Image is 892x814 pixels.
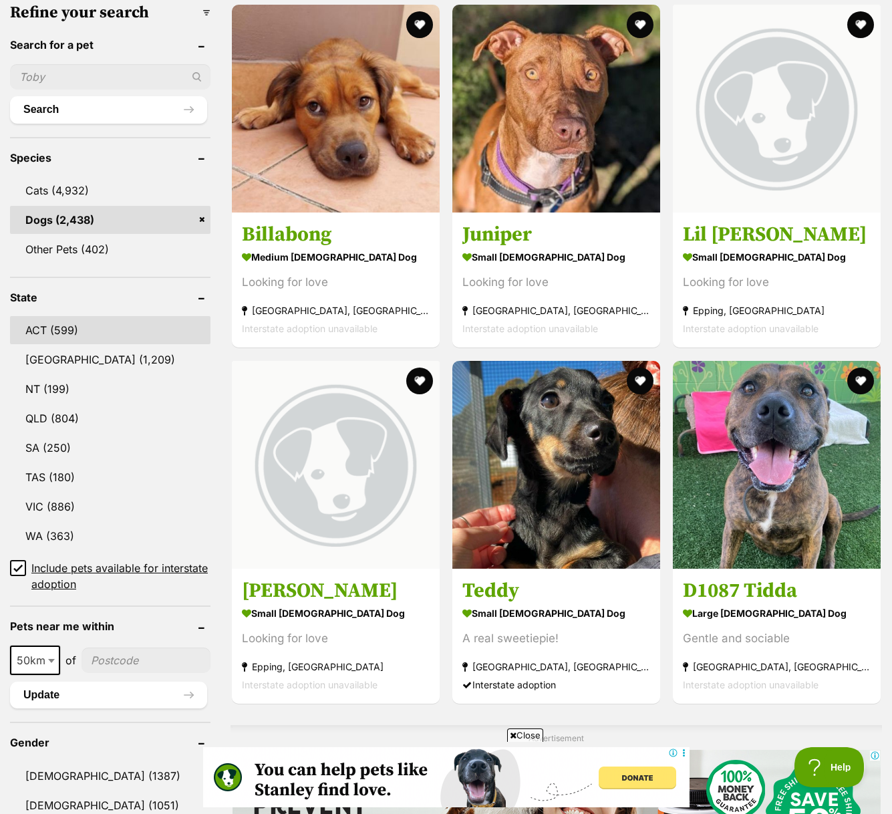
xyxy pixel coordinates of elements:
[82,648,210,673] input: postcode
[452,568,660,704] a: Teddy small [DEMOGRAPHIC_DATA] Dog A real sweetiepie! [GEOGRAPHIC_DATA], [GEOGRAPHIC_DATA] Inters...
[10,176,210,205] a: Cats (4,932)
[794,747,865,787] iframe: Help Scout Beacon - Open
[683,578,871,603] h3: D1087 Tidda
[10,682,207,708] button: Update
[232,5,440,213] img: Billabong - Crossbreed x Staffordshire Terrier Dog
[847,368,874,394] button: favourite
[10,560,210,592] a: Include pets available for interstate adoption
[673,568,881,704] a: D1087 Tidda large [DEMOGRAPHIC_DATA] Dog Gentle and sociable [GEOGRAPHIC_DATA], [GEOGRAPHIC_DATA]...
[242,679,378,690] span: Interstate adoption unavailable
[11,651,59,670] span: 50km
[462,603,650,623] strong: small [DEMOGRAPHIC_DATA] Dog
[452,213,660,348] a: Juniper small [DEMOGRAPHIC_DATA] Dog Looking for love [GEOGRAPHIC_DATA], [GEOGRAPHIC_DATA] Inters...
[462,578,650,603] h3: Teddy
[10,522,210,550] a: WA (363)
[242,630,430,648] div: Looking for love
[10,206,210,234] a: Dogs (2,438)
[683,323,819,335] span: Interstate adoption unavailable
[242,578,430,603] h3: [PERSON_NAME]
[627,368,653,394] button: favourite
[10,463,210,491] a: TAS (180)
[507,728,543,742] span: Close
[242,323,378,335] span: Interstate adoption unavailable
[10,96,207,123] button: Search
[242,302,430,320] strong: [GEOGRAPHIC_DATA], [GEOGRAPHIC_DATA]
[10,404,210,432] a: QLD (804)
[847,11,874,38] button: favourite
[242,603,430,623] strong: small [DEMOGRAPHIC_DATA] Dog
[462,630,650,648] div: A real sweetiepie!
[683,248,871,267] strong: small [DEMOGRAPHIC_DATA] Dog
[232,213,440,348] a: Billabong medium [DEMOGRAPHIC_DATA] Dog Looking for love [GEOGRAPHIC_DATA], [GEOGRAPHIC_DATA] Int...
[683,274,871,292] div: Looking for love
[462,323,598,335] span: Interstate adoption unavailable
[10,620,210,632] header: Pets near me within
[10,434,210,462] a: SA (250)
[10,152,210,164] header: Species
[31,560,210,592] span: Include pets available for interstate adoption
[10,235,210,263] a: Other Pets (402)
[462,274,650,292] div: Looking for love
[10,762,210,790] a: [DEMOGRAPHIC_DATA] (1387)
[10,3,210,22] h3: Refine your search
[683,679,819,690] span: Interstate adoption unavailable
[10,346,210,374] a: [GEOGRAPHIC_DATA] (1,209)
[683,603,871,623] strong: large [DEMOGRAPHIC_DATA] Dog
[203,747,690,807] iframe: Advertisement
[10,646,60,675] span: 50km
[242,274,430,292] div: Looking for love
[65,652,76,668] span: of
[462,658,650,676] strong: [GEOGRAPHIC_DATA], [GEOGRAPHIC_DATA]
[242,658,430,676] strong: Epping, [GEOGRAPHIC_DATA]
[683,630,871,648] div: Gentle and sociable
[10,736,210,749] header: Gender
[683,302,871,320] strong: Epping, [GEOGRAPHIC_DATA]
[10,316,210,344] a: ACT (599)
[10,64,210,90] input: Toby
[10,291,210,303] header: State
[462,302,650,320] strong: [GEOGRAPHIC_DATA], [GEOGRAPHIC_DATA]
[10,493,210,521] a: VIC (886)
[406,368,433,394] button: favourite
[462,676,650,694] div: Interstate adoption
[452,361,660,569] img: Teddy - Dachshund Dog
[683,223,871,248] h3: Lil [PERSON_NAME]
[673,361,881,569] img: D1087 Tidda - American Staffordshire Terrier Dog
[462,223,650,248] h3: Juniper
[232,568,440,704] a: [PERSON_NAME] small [DEMOGRAPHIC_DATA] Dog Looking for love Epping, [GEOGRAPHIC_DATA] Interstate ...
[462,248,650,267] strong: small [DEMOGRAPHIC_DATA] Dog
[673,213,881,348] a: Lil [PERSON_NAME] small [DEMOGRAPHIC_DATA] Dog Looking for love Epping, [GEOGRAPHIC_DATA] Interst...
[242,248,430,267] strong: medium [DEMOGRAPHIC_DATA] Dog
[242,223,430,248] h3: Billabong
[10,39,210,51] header: Search for a pet
[10,375,210,403] a: NT (199)
[683,658,871,676] strong: [GEOGRAPHIC_DATA], [GEOGRAPHIC_DATA]
[627,11,653,38] button: favourite
[406,11,433,38] button: favourite
[452,5,660,213] img: Juniper - Staffordshire Bull Terrier Dog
